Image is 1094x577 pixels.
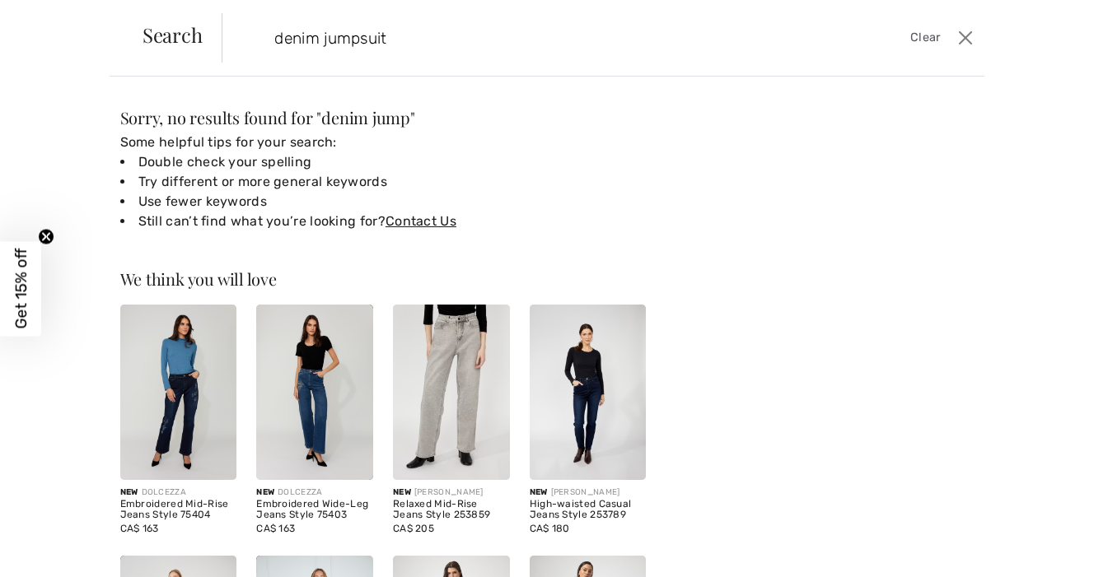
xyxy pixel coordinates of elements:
li: Double check your spelling [120,152,647,172]
div: Embroidered Mid-Rise Jeans Style 75404 [120,499,237,522]
div: [PERSON_NAME] [530,486,647,499]
img: High-waisted Casual Jeans Style 253789. Dark blue [530,305,647,480]
div: DOLCEZZA [256,486,373,499]
div: Relaxed Mid-Rise Jeans Style 253859 [393,499,510,522]
img: Embroidered Wide-Leg Jeans Style 75403. As sample [256,305,373,480]
a: Contact Us [386,213,456,229]
span: Get 15% off [12,249,30,329]
span: Search [143,25,203,44]
input: TYPE TO SEARCH [262,13,780,63]
li: Try different or more general keywords [120,172,647,192]
span: CA$ 205 [393,523,434,534]
span: New [530,487,548,497]
span: New [256,487,274,497]
span: We think you will love [120,268,277,290]
li: Still can’t find what you’re looking for? [120,212,647,231]
div: Some helpful tips for your search: [120,133,647,231]
div: Sorry, no results found for " " [120,109,647,126]
span: CA$ 180 [530,523,570,534]
div: [PERSON_NAME] [393,486,510,499]
div: DOLCEZZA [120,486,237,499]
img: Embroidered Mid-Rise Jeans Style 75404. As sample [120,305,237,480]
span: New [120,487,138,497]
img: Relaxed Mid-Rise Jeans Style 253859. LIGHT GREY [393,305,510,480]
span: Help [38,12,72,26]
li: Use fewer keywords [120,192,647,212]
span: CA$ 163 [256,523,295,534]
span: CA$ 163 [120,523,159,534]
button: Close [954,25,979,51]
button: Close teaser [38,228,54,244]
span: New [393,487,411,497]
div: High-waisted Casual Jeans Style 253789 [530,499,647,522]
div: Embroidered Wide-Leg Jeans Style 75403 [256,499,373,522]
span: Clear [910,29,941,47]
span: denim jump [321,106,410,128]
